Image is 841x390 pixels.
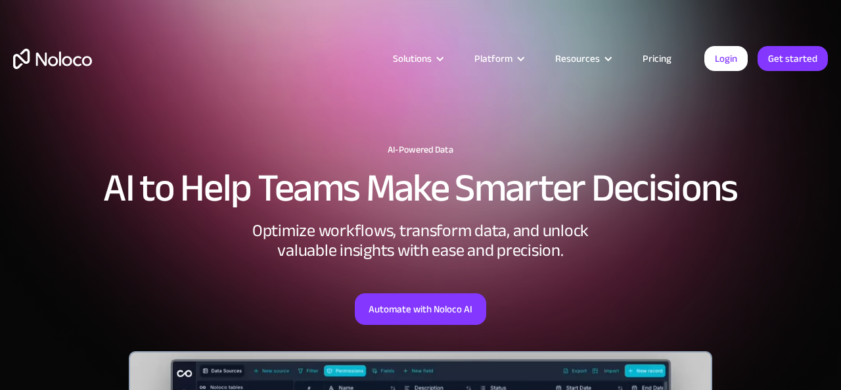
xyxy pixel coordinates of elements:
[704,46,748,71] a: Login
[13,145,828,155] h1: AI-Powered Data
[13,168,828,208] h2: AI to Help Teams Make Smarter Decisions
[626,50,688,67] a: Pricing
[555,50,600,67] div: Resources
[458,50,539,67] div: Platform
[539,50,626,67] div: Resources
[758,46,828,71] a: Get started
[393,50,432,67] div: Solutions
[13,49,92,69] a: home
[223,221,618,260] div: Optimize workflows, transform data, and unlock valuable insights with ease and precision.
[355,293,486,325] a: Automate with Noloco AI
[376,50,458,67] div: Solutions
[474,50,512,67] div: Platform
